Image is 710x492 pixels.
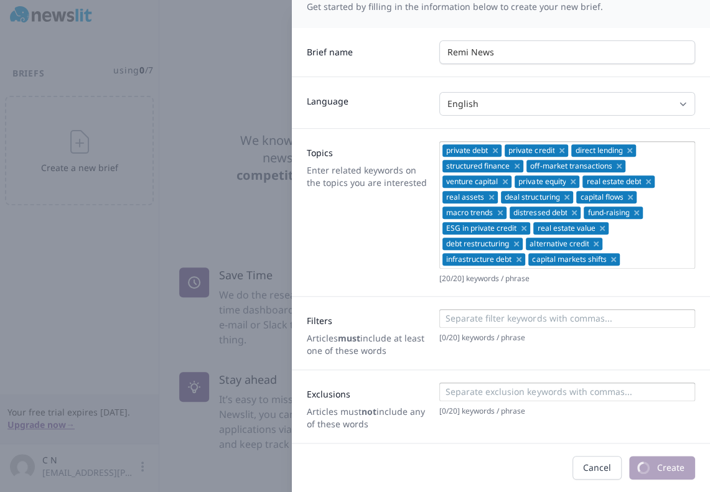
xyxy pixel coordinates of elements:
span: real assets [446,192,484,202]
span: alternative credit [530,239,589,249]
span: private equity [518,177,566,187]
p: Articles include at least one of these words [307,332,429,357]
p: [ 0 / 20 ] keywords / phrase [439,406,695,416]
button: Remove [495,207,507,219]
button: Remove [500,175,511,188]
span: direct lending [575,146,622,155]
button: Remove [568,175,579,188]
label: Language [307,90,429,108]
button: Create [629,456,695,480]
button: Remove [625,144,636,157]
span: capital flows [580,192,623,202]
button: Remove [511,238,523,250]
input: Separate filter keywords with commas... [442,312,691,325]
button: Remove [614,160,625,172]
span: off-market transactions [530,161,612,171]
label: Topics [307,142,429,159]
p: [ 0 / 20 ] keywords / phrase [439,333,695,343]
button: Remove [625,191,637,203]
button: Remove [514,253,525,266]
span: capital markets shifts [532,254,606,264]
button: Remove [643,175,655,188]
span: venture capital [446,177,498,187]
strong: not [362,406,376,417]
button: Remove [569,207,581,219]
label: Filters [307,310,429,327]
input: Separate exclusion keywords with commas... [442,386,691,398]
label: Brief name [307,41,429,58]
strong: must [338,332,360,344]
span: private debt [446,146,488,155]
p: Enter related keywords on the topics you are interested [307,164,429,189]
button: Remove [487,191,498,203]
p: [ 20 / 20 ] keywords / phrase [439,274,695,284]
label: Exclusions [307,383,429,401]
span: macro trends [446,208,493,218]
button: Remove [490,144,502,157]
button: Remove [632,207,643,219]
span: fund-raising [587,208,629,218]
button: Cancel [572,456,622,480]
span: infrastructure debt [446,254,511,264]
span: real estate debt [586,177,641,187]
button: Remove [512,160,523,172]
span: distressed debt [513,208,567,218]
span: ESG in private credit [446,223,516,233]
span: debt restructuring [446,239,509,249]
p: Articles must include any of these words [307,406,429,430]
span: deal structuring [505,192,559,202]
button: Remove [562,191,573,203]
button: Remove [519,222,530,234]
button: Remove [591,238,602,250]
button: Remove [597,222,609,234]
p: Get started by filling in the information below to create your new brief. [307,1,603,13]
button: Remove [557,144,568,157]
button: Remove [609,253,620,266]
span: private credit [508,146,554,155]
span: structured finance [446,161,510,171]
span: real estate value [537,223,595,233]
